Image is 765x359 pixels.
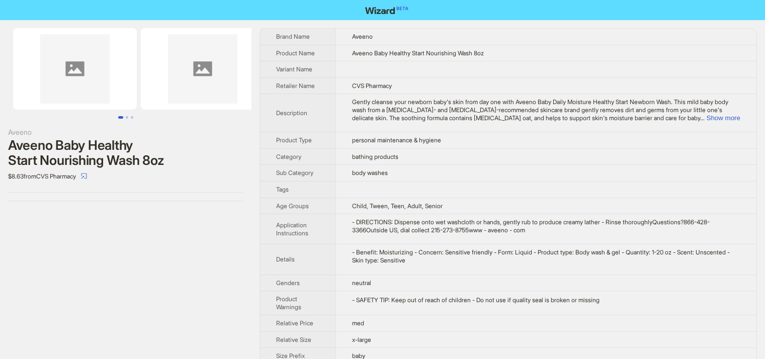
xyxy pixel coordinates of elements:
span: Brand Name [276,33,310,40]
span: Variant Name [276,65,312,73]
span: select [81,173,87,179]
span: Genders [276,279,300,287]
button: Go to slide 1 [118,116,123,119]
span: Sub Category [276,169,313,176]
span: Aveeno [352,33,373,40]
div: $8.63 from CVS Pharmacy [8,168,243,184]
img: Aveeno Baby Healthy Start Nourishing Wash 8oz image 1 [13,28,137,110]
span: Gently cleanse your newborn baby's skin from day one with Aveeno Baby Daily Moisture Healthy Star... [352,98,728,121]
span: Description [276,109,307,117]
span: bathing products [352,153,398,160]
span: CVS Pharmacy [352,82,392,89]
button: Go to slide 2 [126,116,128,119]
div: - SAFETY TIP: Keep out of reach of children - Do not use if quality seal is broken or missing [352,296,740,304]
img: Aveeno Baby Healthy Start Nourishing Wash 8oz image 2 [141,28,265,110]
button: Expand [707,114,740,122]
div: - Benefit: Moisturizing - Concern: Sensitive friendly - Form: Liquid - Product type: Body wash & ... [352,248,740,264]
span: med [352,319,364,327]
div: Aveeno [8,127,243,138]
span: Relative Price [276,319,313,327]
div: Gently cleanse your newborn baby's skin from day one with Aveeno Baby Daily Moisture Healthy Star... [352,98,740,122]
span: neutral [352,279,371,287]
span: Retailer Name [276,82,315,89]
span: Aveeno Baby Healthy Start Nourishing Wash 8oz [352,49,484,57]
div: - DIRECTIONS: Dispense onto wet washcloth or hands, gently rub to produce creamy lather - Rinse t... [352,218,740,234]
span: Age Groups [276,202,309,210]
span: Product Name [276,49,315,57]
span: Application Instructions [276,221,308,237]
span: Details [276,255,295,263]
span: body washes [352,169,388,176]
span: Tags [276,186,289,193]
span: ... [700,114,705,122]
div: Aveeno Baby Healthy Start Nourishing Wash 8oz [8,138,243,168]
span: Product Warnings [276,295,301,311]
span: personal maintenance & hygiene [352,136,441,144]
button: Go to slide 3 [131,116,133,119]
span: Relative Size [276,336,311,343]
span: x-large [352,336,371,343]
span: Category [276,153,301,160]
span: Product Type [276,136,312,144]
span: Child, Tween, Teen, Adult, Senior [352,202,443,210]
